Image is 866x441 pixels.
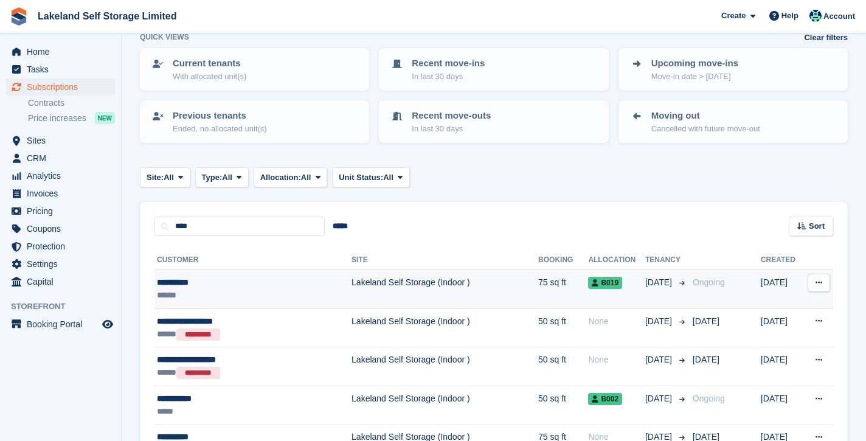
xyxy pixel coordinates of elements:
span: Subscriptions [27,78,100,95]
a: menu [6,316,115,333]
th: Tenancy [645,251,688,270]
span: Account [823,10,855,23]
a: menu [6,238,115,255]
p: In last 30 days [412,71,485,83]
p: Cancelled with future move-out [651,123,760,135]
td: 50 sq ft [538,347,588,386]
a: Lakeland Self Storage Limited [33,6,182,26]
span: Capital [27,273,100,290]
span: Allocation: [260,172,301,184]
td: 75 sq ft [538,270,588,309]
span: Coupons [27,220,100,237]
a: Moving out Cancelled with future move-out [620,102,847,142]
td: 50 sq ft [538,386,588,425]
p: Recent move-ins [412,57,485,71]
a: Price increases NEW [28,111,115,125]
a: menu [6,220,115,237]
span: Booking Portal [27,316,100,333]
th: Allocation [588,251,645,270]
a: Current tenants With allocated unit(s) [141,49,368,89]
p: With allocated unit(s) [173,71,246,83]
span: All [383,172,393,184]
span: Type: [202,172,223,184]
p: Recent move-outs [412,109,491,123]
a: menu [6,273,115,290]
span: All [164,172,174,184]
td: [DATE] [761,308,803,347]
td: [DATE] [761,347,803,386]
th: Booking [538,251,588,270]
p: Moving out [651,109,760,123]
span: [DATE] [645,392,674,405]
div: None [588,353,645,366]
h6: Quick views [140,32,189,43]
a: menu [6,78,115,95]
a: Contracts [28,97,115,109]
span: All [222,172,232,184]
button: Site: All [140,167,190,187]
a: menu [6,132,115,149]
p: Previous tenants [173,109,267,123]
span: [DATE] [693,355,719,364]
button: Unit Status: All [332,167,409,187]
span: [DATE] [645,315,674,328]
span: Home [27,43,100,60]
span: Protection [27,238,100,255]
p: Current tenants [173,57,246,71]
span: [DATE] [645,276,674,289]
span: Storefront [11,300,121,313]
td: Lakeland Self Storage (Indoor ) [352,386,538,425]
span: Help [781,10,798,22]
a: Upcoming move-ins Move-in date > [DATE] [620,49,847,89]
span: Tasks [27,61,100,78]
a: Recent move-ins In last 30 days [380,49,607,89]
span: Site: [147,172,164,184]
span: CRM [27,150,100,167]
span: B019 [588,277,622,289]
a: menu [6,150,115,167]
p: Move-in date > [DATE] [651,71,738,83]
a: Previous tenants Ended, no allocated unit(s) [141,102,368,142]
span: Invoices [27,185,100,202]
span: Pricing [27,203,100,220]
img: Steve Aynsley [809,10,822,22]
p: Ended, no allocated unit(s) [173,123,267,135]
span: Sites [27,132,100,149]
div: NEW [95,112,115,124]
span: Create [721,10,746,22]
th: Site [352,251,538,270]
button: Allocation: All [254,167,328,187]
a: menu [6,43,115,60]
p: In last 30 days [412,123,491,135]
a: menu [6,185,115,202]
span: All [301,172,311,184]
td: [DATE] [761,270,803,309]
span: Unit Status: [339,172,383,184]
a: menu [6,167,115,184]
span: Price increases [28,113,86,124]
span: B002 [588,393,622,405]
td: [DATE] [761,386,803,425]
span: [DATE] [693,316,719,326]
a: Preview store [100,317,115,332]
th: Created [761,251,803,270]
a: menu [6,255,115,273]
td: 50 sq ft [538,308,588,347]
span: Settings [27,255,100,273]
span: Analytics [27,167,100,184]
a: menu [6,61,115,78]
td: Lakeland Self Storage (Indoor ) [352,270,538,309]
span: Ongoing [693,394,725,403]
a: menu [6,203,115,220]
a: Clear filters [804,32,848,44]
div: None [588,315,645,328]
span: [DATE] [645,353,674,366]
td: Lakeland Self Storage (Indoor ) [352,308,538,347]
img: stora-icon-8386f47178a22dfd0bd8f6a31ec36ba5ce8667c1dd55bd0f319d3a0aa187defe.svg [10,7,28,26]
th: Customer [154,251,352,270]
a: Recent move-outs In last 30 days [380,102,607,142]
p: Upcoming move-ins [651,57,738,71]
span: Ongoing [693,277,725,287]
button: Type: All [195,167,249,187]
span: Sort [809,220,825,232]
